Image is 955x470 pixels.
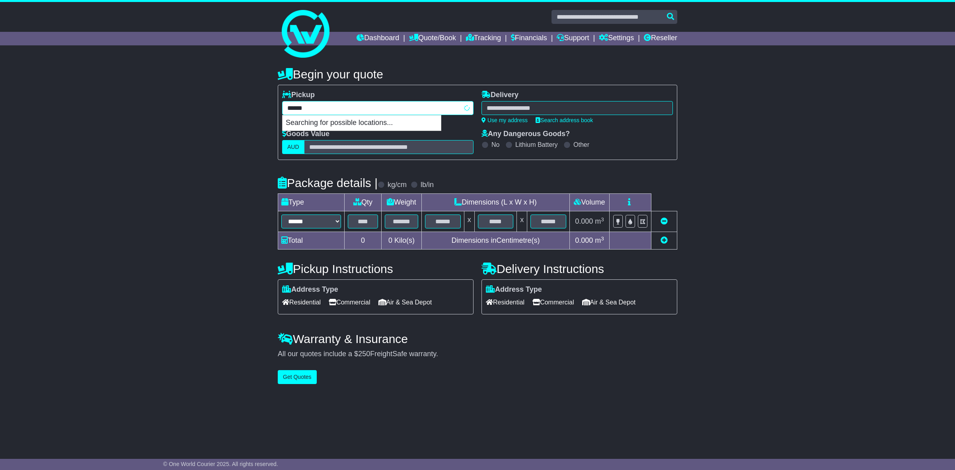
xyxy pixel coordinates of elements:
a: Add new item [661,236,668,244]
a: Financials [511,32,547,45]
label: Other [573,141,589,148]
a: Search address book [536,117,593,123]
td: Dimensions (L x W x H) [421,194,569,211]
span: Air & Sea Depot [582,296,636,308]
a: Reseller [644,32,677,45]
td: Type [278,194,345,211]
td: Weight [382,194,422,211]
span: Commercial [532,296,574,308]
label: Pickup [282,91,315,99]
typeahead: Please provide city [282,101,474,115]
label: lb/in [421,181,434,189]
span: 0.000 [575,236,593,244]
h4: Package details | [278,176,378,189]
td: 0 [345,232,382,250]
label: Goods Value [282,130,329,138]
h4: Pickup Instructions [278,262,474,275]
a: Dashboard [357,32,399,45]
a: Remove this item [661,217,668,225]
td: Dimensions in Centimetre(s) [421,232,569,250]
span: 250 [358,350,370,358]
label: AUD [282,140,304,154]
sup: 3 [601,216,604,222]
label: No [491,141,499,148]
a: Support [557,32,589,45]
td: Volume [569,194,609,211]
td: Kilo(s) [382,232,422,250]
button: Get Quotes [278,370,317,384]
td: Qty [345,194,382,211]
label: Lithium Battery [515,141,558,148]
label: Address Type [282,285,338,294]
td: x [517,211,527,232]
div: All our quotes include a $ FreightSafe warranty. [278,350,677,359]
span: m [595,236,604,244]
h4: Warranty & Insurance [278,332,677,345]
span: Residential [282,296,321,308]
label: Any Dangerous Goods? [481,130,570,138]
label: Address Type [486,285,542,294]
span: © One World Courier 2025. All rights reserved. [163,461,278,467]
span: m [595,217,604,225]
p: Searching for possible locations... [283,115,441,131]
h4: Begin your quote [278,68,677,81]
h4: Delivery Instructions [481,262,677,275]
a: Settings [599,32,634,45]
td: x [464,211,474,232]
span: Residential [486,296,524,308]
label: Delivery [481,91,518,99]
td: Total [278,232,345,250]
a: Quote/Book [409,32,456,45]
span: 0.000 [575,217,593,225]
a: Use my address [481,117,528,123]
span: Air & Sea Depot [378,296,432,308]
label: kg/cm [388,181,407,189]
sup: 3 [601,236,604,242]
a: Tracking [466,32,501,45]
span: Commercial [329,296,370,308]
span: 0 [388,236,392,244]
